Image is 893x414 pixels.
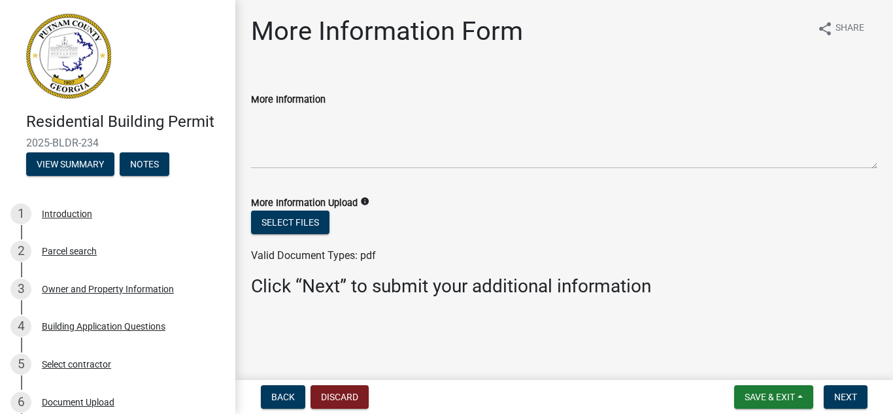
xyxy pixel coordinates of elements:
[10,392,31,413] div: 6
[271,392,295,402] span: Back
[120,160,169,170] wm-modal-confirm: Notes
[834,392,857,402] span: Next
[251,95,326,105] label: More Information
[10,203,31,224] div: 1
[360,197,369,206] i: info
[42,209,92,218] div: Introduction
[120,152,169,176] button: Notes
[26,112,225,131] h4: Residential Building Permit
[10,354,31,375] div: 5
[42,285,174,294] div: Owner and Property Information
[42,360,111,369] div: Select contractor
[817,21,833,37] i: share
[42,247,97,256] div: Parcel search
[26,14,111,99] img: Putnam County, Georgia
[734,385,813,409] button: Save & Exit
[26,152,114,176] button: View Summary
[42,398,114,407] div: Document Upload
[42,322,165,331] div: Building Application Questions
[251,16,523,47] h1: More Information Form
[10,316,31,337] div: 4
[251,275,877,298] h3: Click “Next” to submit your additional information
[261,385,305,409] button: Back
[26,137,209,149] span: 2025-BLDR-234
[835,21,864,37] span: Share
[745,392,795,402] span: Save & Exit
[824,385,868,409] button: Next
[26,160,114,170] wm-modal-confirm: Summary
[251,249,376,262] span: Valid Document Types: pdf
[807,16,875,41] button: shareShare
[251,199,358,208] label: More Information Upload
[10,241,31,262] div: 2
[10,279,31,300] div: 3
[251,211,329,234] button: Select files
[311,385,369,409] button: Discard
